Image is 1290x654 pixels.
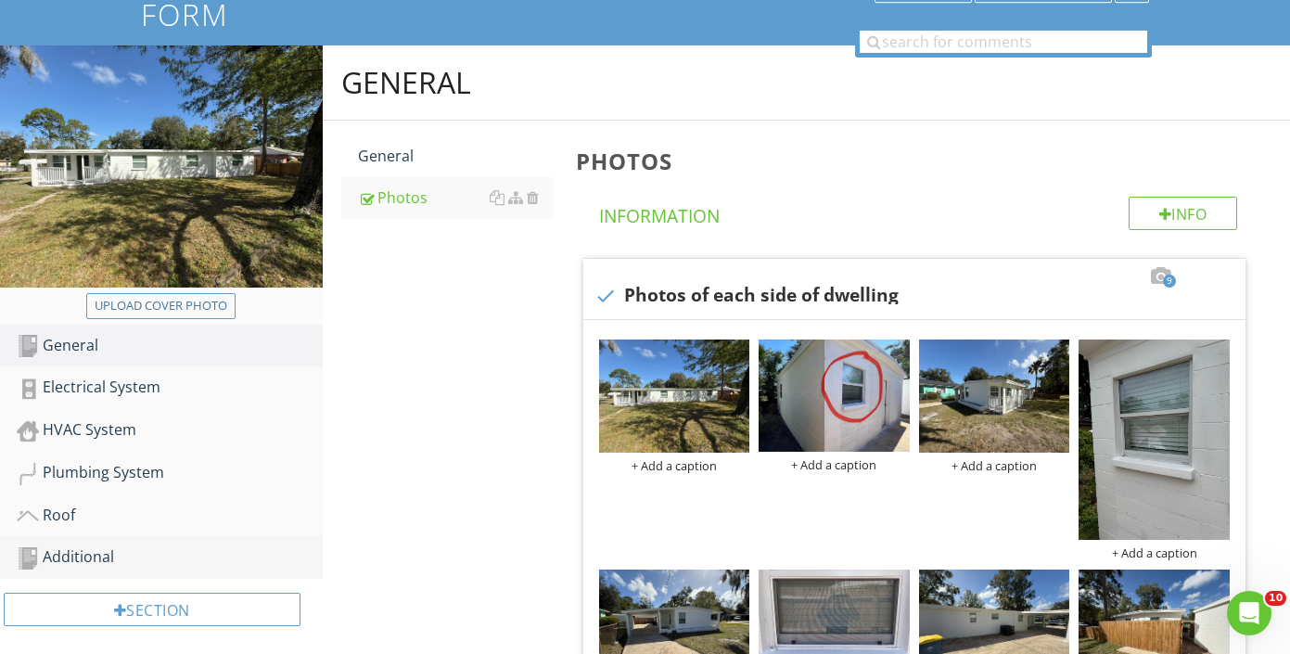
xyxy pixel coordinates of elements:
div: + Add a caption [1079,545,1230,560]
div: Roof [17,504,323,528]
div: General [341,64,471,101]
iframe: Intercom live chat [1227,591,1271,635]
input: search for comments [860,31,1147,53]
span: 9 [1163,275,1176,288]
div: General [17,334,323,358]
img: photo.jpg [599,340,750,453]
div: General [358,145,554,167]
img: data [759,570,910,654]
div: + Add a caption [759,457,910,472]
div: + Add a caption [599,458,750,473]
img: data [759,340,910,453]
div: Additional [17,545,323,570]
div: + Add a caption [919,458,1070,473]
div: Photos [358,186,554,209]
div: Section [4,593,300,626]
div: Electrical System [17,376,323,400]
h4: Information [599,197,1237,228]
div: Upload cover photo [95,297,227,315]
button: Upload cover photo [86,293,236,319]
div: Plumbing System [17,461,323,485]
img: data [1079,340,1230,541]
h3: Photos [576,148,1260,173]
div: HVAC System [17,418,323,442]
img: photo.jpg [919,340,1070,453]
span: 10 [1265,591,1286,606]
div: Info [1129,197,1238,230]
